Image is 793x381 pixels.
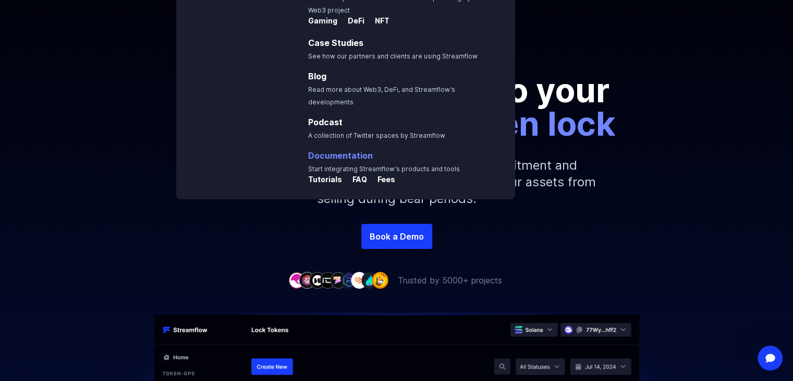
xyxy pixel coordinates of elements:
[340,272,357,288] img: company-6
[367,16,389,26] p: NFT
[330,272,347,288] img: company-5
[447,103,616,144] span: token lock
[308,150,373,161] a: Documentation
[308,17,339,27] a: Gaming
[339,16,364,26] p: DeFi
[344,175,369,186] a: FAQ
[308,175,344,186] a: Tutorials
[108,40,686,57] p: Secure your crypto assets
[361,224,432,249] a: Book a Demo
[369,174,395,185] p: Fees
[369,175,395,186] a: Fees
[308,71,326,81] a: Blog
[367,17,389,27] a: NFT
[320,272,336,288] img: company-4
[308,52,478,60] span: See how our partners and clients are using Streamflow
[173,140,621,224] p: Lock your liquidity pool (LP) tokens to show commitment and transparency to your community or jus...
[344,174,367,185] p: FAQ
[309,272,326,288] img: company-3
[361,272,378,288] img: company-8
[288,272,305,288] img: company-1
[162,74,631,140] p: Show commitment to your community with
[372,272,388,288] img: company-9
[351,272,368,288] img: company-7
[758,346,783,371] iframe: Intercom live chat
[308,174,342,185] p: Tutorials
[299,272,315,288] img: company-2
[308,16,337,26] p: Gaming
[398,274,502,287] p: Trusted by 5000+ projects
[308,165,460,173] span: Start integrating Streamflow’s products and tools
[308,117,343,127] a: Podcast
[308,86,455,106] span: Read more about Web3, DeFi, and Streamflow’s developments
[339,17,367,27] a: DeFi
[308,38,363,48] a: Case Studies
[308,132,445,139] span: A collection of Twitter spaces by Streamflow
